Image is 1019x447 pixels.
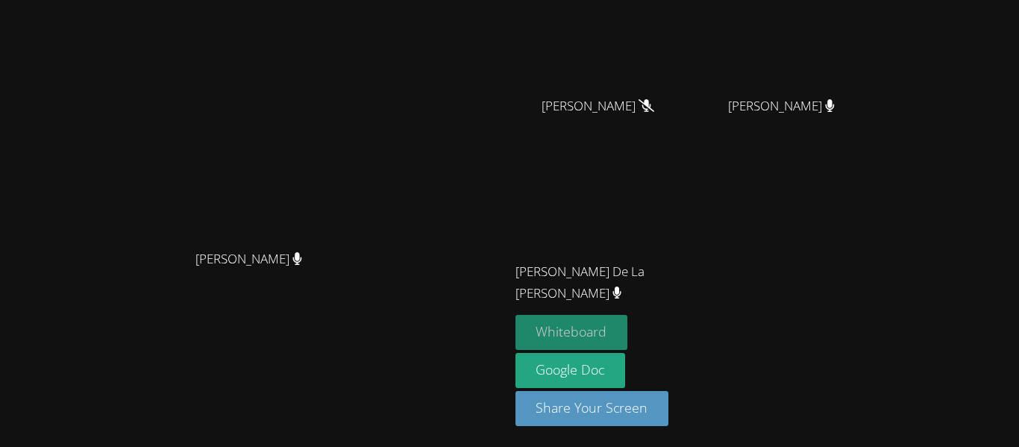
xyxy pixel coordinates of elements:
span: [PERSON_NAME] [728,96,835,117]
button: Share Your Screen [515,391,669,426]
a: Google Doc [515,353,626,388]
button: Whiteboard [515,315,628,350]
span: [PERSON_NAME] De La [PERSON_NAME] [515,261,681,304]
span: [PERSON_NAME] [195,248,302,270]
span: [PERSON_NAME] [542,96,654,117]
